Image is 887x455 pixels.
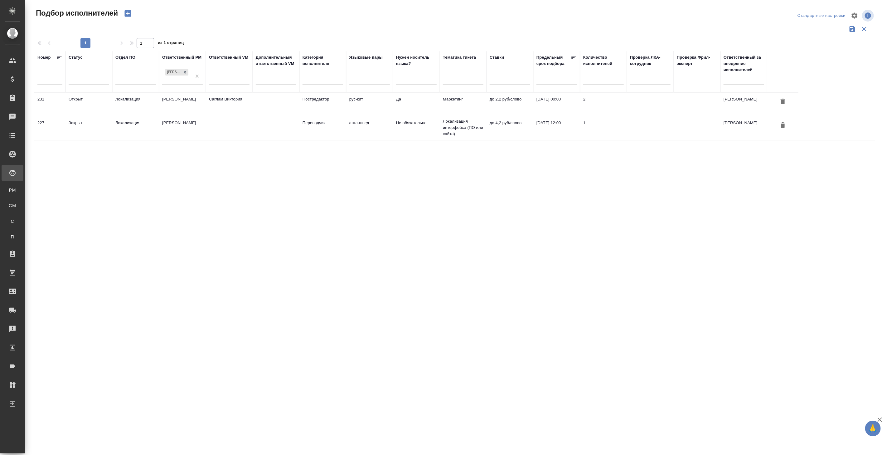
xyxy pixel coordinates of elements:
[165,69,182,76] div: [PERSON_NAME]
[37,96,62,102] div: 231
[349,120,390,126] p: англ-швед
[536,54,571,67] div: Предельный срок подбора
[34,8,118,18] span: Подбор исполнителей
[858,23,870,35] button: Сбросить фильтры
[8,203,17,209] span: CM
[37,120,62,126] div: 227
[847,8,862,23] span: Настроить таблицу
[299,93,346,115] td: Постредактор
[778,120,788,131] button: Удалить
[487,117,533,139] td: до 4,2 руб/слово
[112,117,159,139] td: Локализация
[440,93,487,115] td: Маркетинг
[159,93,206,115] td: [PERSON_NAME]
[299,117,346,139] td: Переводчик
[206,93,253,115] td: Саглам Виктория
[487,93,533,115] td: до 2,2 руб/слово
[5,199,20,212] a: CM
[303,54,343,67] div: Категория исполнителя
[393,117,440,139] td: Не обязательно
[5,184,20,196] a: PM
[865,421,881,436] button: 🙏
[165,68,189,76] div: Муталимов Марк
[8,218,17,224] span: С
[5,231,20,243] a: П
[256,54,296,67] div: Дополнительный ответственный VM
[720,93,767,115] td: [PERSON_NAME]
[846,23,858,35] button: Сохранить фильтры
[5,215,20,227] a: С
[440,115,487,140] td: Локализация интерфейса (ПО или сайта)
[580,93,627,115] td: 2
[796,11,847,21] div: split button
[443,54,476,61] div: Тематика тикета
[158,39,184,48] span: из 1 страниц
[778,96,788,108] button: Удалить
[580,117,627,139] td: 1
[724,54,764,73] div: Ответственный за внедрение исполнителей
[120,8,135,19] button: Создать
[490,54,504,61] div: Ставки
[69,96,109,102] div: Открыт
[533,117,580,139] td: [DATE] 12:00
[69,120,109,126] div: Закрыт
[393,93,440,115] td: Да
[162,54,201,61] div: Ответственный PM
[8,234,17,240] span: П
[862,10,875,22] span: Посмотреть информацию
[209,54,248,61] div: Ответственный VM
[115,54,135,61] div: Отдел ПО
[868,422,878,435] span: 🙏
[349,54,383,61] div: Языковые пары
[8,187,17,193] span: PM
[396,54,437,67] div: Нужен носитель языка?
[159,117,206,139] td: [PERSON_NAME]
[533,93,580,115] td: [DATE] 00:00
[720,117,767,139] td: [PERSON_NAME]
[112,93,159,115] td: Локализация
[69,54,83,61] div: Статус
[583,54,624,67] div: Количество исполнителей
[349,96,390,102] p: рус-кит
[677,54,717,67] div: Проверка Фрил-эксперт
[630,54,671,67] div: Проверка ЛКА-сотрудник
[37,54,51,61] div: Номер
